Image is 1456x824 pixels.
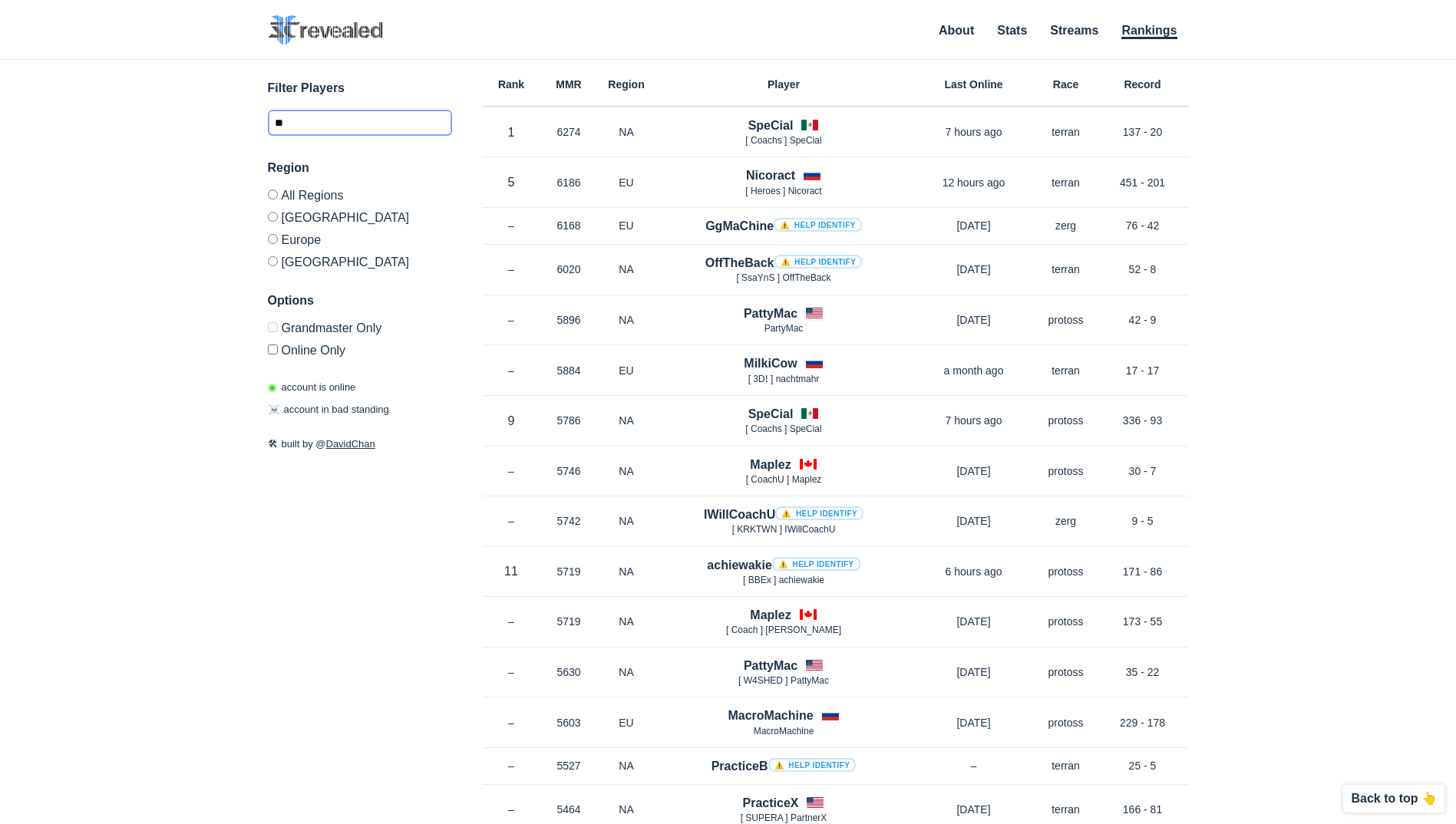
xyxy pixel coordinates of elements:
p: – [483,664,540,680]
p: 166 - 81 [1097,802,1189,817]
h6: Race [1035,79,1097,90]
a: DavidChan [326,438,375,450]
p: – [483,715,540,730]
p: 1 [483,124,540,141]
span: MacroMachine [754,726,814,737]
h6: MMR [540,79,598,90]
span: [ SsaYnS ] OffTheBack [736,272,830,283]
p: terran [1035,363,1097,378]
h4: SpeCial [748,405,794,423]
p: 5527 [540,758,598,773]
p: zerg [1035,218,1097,233]
p: EU [598,363,655,378]
h4: PattyMac [744,305,797,322]
h3: Filter Players [268,79,452,97]
label: Europe [268,228,452,250]
span: [ KRKTWN ] IWillCoachU [732,524,836,535]
p: [DATE] [913,262,1035,277]
p: [DATE] [913,218,1035,233]
p: protoss [1035,715,1097,730]
p: NA [598,513,655,529]
p: account is online [268,380,356,395]
p: – [483,312,540,328]
span: [ SUPERA ] PartnerX [741,812,827,823]
p: 336 - 93 [1097,413,1189,428]
p: 42 - 9 [1097,312,1189,328]
p: terran [1035,802,1097,817]
p: EU [598,175,655,190]
a: Stats [997,24,1027,37]
label: Only Show accounts currently in Grandmaster [268,322,452,338]
label: Only show accounts currently laddering [268,338,452,357]
p: zerg [1035,513,1097,529]
p: EU [598,715,655,730]
h4: Nicoract [746,166,795,184]
h6: Rank [483,79,540,90]
p: 12 hours ago [913,175,1035,190]
h4: PracticeX [743,794,799,812]
span: [ Coachs ] SpeCial [745,424,821,434]
span: [ Coach ] [PERSON_NAME] [726,625,841,635]
span: [ BBEx ] achiewakie [743,575,824,585]
h6: Region [598,79,655,90]
p: NA [598,124,655,140]
p: 76 - 42 [1097,218,1189,233]
p: NA [598,413,655,428]
p: 35 - 22 [1097,664,1189,680]
p: NA [598,758,655,773]
input: Online Only [268,344,278,354]
p: terran [1035,262,1097,277]
h6: Player [655,79,913,90]
p: EU [598,218,655,233]
span: 🛠 [268,438,278,450]
h6: Record [1097,79,1189,90]
p: [DATE] [913,664,1035,680]
p: – [483,363,540,378]
p: account in bad standing [268,402,389,417]
a: Streams [1050,24,1098,37]
h4: PattyMac [744,657,797,674]
p: 5 [483,173,540,191]
p: [DATE] [913,715,1035,730]
p: [DATE] [913,802,1035,817]
h4: Maplez [750,606,791,624]
p: – [483,758,540,773]
span: [ W4SHED ] PattyMac [738,675,829,686]
p: terran [1035,758,1097,773]
p: 9 - 5 [1097,513,1189,529]
p: 6274 [540,124,598,140]
p: 173 - 55 [1097,614,1189,629]
p: protoss [1035,463,1097,479]
a: ⚠️ Help identify [775,506,863,520]
p: 5719 [540,564,598,579]
p: NA [598,312,655,328]
p: protoss [1035,312,1097,328]
input: Europe [268,234,278,244]
a: ⚠️ Help identify [774,218,862,232]
input: All Regions [268,190,278,199]
input: [GEOGRAPHIC_DATA] [268,212,278,222]
a: ⚠️ Help identify [772,557,860,571]
p: – [483,802,540,817]
p: NA [598,262,655,277]
input: [GEOGRAPHIC_DATA] [268,256,278,266]
span: [ Heroes ] Nicoract [745,186,821,196]
p: 5464 [540,802,598,817]
p: 5786 [540,413,598,428]
p: – [483,463,540,479]
p: Back to top 👆 [1351,793,1437,805]
p: 5896 [540,312,598,328]
p: – [483,614,540,629]
p: – [483,262,540,277]
p: 17 - 17 [1097,363,1189,378]
h4: PracticeB [711,757,857,775]
p: 137 - 20 [1097,124,1189,140]
span: ◉ [268,381,276,393]
h6: Last Online [913,79,1035,90]
span: [ 3Dǃ ] nachtmahr [748,374,820,384]
p: protoss [1035,664,1097,680]
h4: MilkiCow [744,354,797,372]
p: NA [598,463,655,479]
p: 451 - 201 [1097,175,1189,190]
span: PartyMac [764,323,804,334]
